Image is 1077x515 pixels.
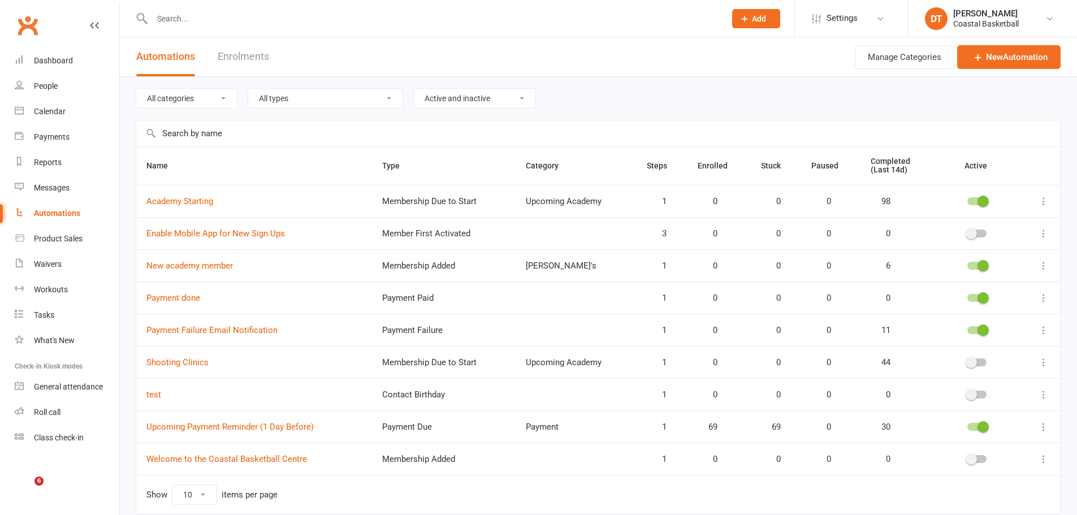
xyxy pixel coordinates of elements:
[15,425,119,451] a: Class kiosk mode
[698,455,717,464] span: 0
[761,293,781,303] span: 0
[15,374,119,400] a: General attendance kiosk mode
[34,183,70,192] div: Messages
[761,229,781,239] span: 0
[698,197,717,206] span: 0
[871,197,890,206] span: 98
[526,422,626,432] div: Payment
[871,293,890,303] span: 0
[34,56,73,65] div: Dashboard
[15,328,119,353] a: What's New
[526,161,571,170] span: Category
[647,293,667,303] span: 1
[811,358,831,367] span: 0
[372,314,516,346] td: Payment Failure
[698,261,717,271] span: 0
[698,358,717,367] span: 0
[146,159,180,172] button: Name
[871,229,890,239] span: 0
[14,11,42,40] a: Clubworx
[811,293,831,303] span: 0
[15,252,119,277] a: Waivers
[761,326,781,335] span: 0
[218,37,269,76] a: Enrolments
[647,197,667,206] span: 1
[871,390,890,400] span: 0
[871,261,890,271] span: 6
[925,7,948,30] div: DT
[15,124,119,150] a: Payments
[146,484,278,505] div: Show
[751,147,801,185] th: Stuck
[811,455,831,464] span: 0
[146,293,200,303] a: Payment done
[372,443,516,475] td: Membership Added
[761,197,781,206] span: 0
[15,99,119,124] a: Calendar
[954,159,1000,172] button: Active
[698,326,717,335] span: 0
[34,158,62,167] div: Reports
[146,422,314,432] a: Upcoming Payment Reminder (1 Day Before)
[372,410,516,443] td: Payment Due
[871,358,890,367] span: 44
[34,336,75,345] div: What's New
[526,197,626,206] div: Upcoming Academy
[15,175,119,201] a: Messages
[761,261,781,271] span: 0
[698,422,717,432] span: 69
[34,477,44,486] span: 6
[637,147,687,185] th: Steps
[871,455,890,464] span: 0
[146,390,161,400] a: test
[34,234,83,243] div: Product Sales
[871,422,890,432] span: 30
[15,201,119,226] a: Automations
[372,282,516,314] td: Payment Paid
[732,9,780,28] button: Add
[372,217,516,249] td: Member First Activated
[752,14,766,23] span: Add
[698,390,717,400] span: 0
[957,45,1061,69] a: NewAutomation
[811,197,831,206] span: 0
[372,346,516,378] td: Membership Due to Start
[953,8,1019,19] div: [PERSON_NAME]
[222,490,278,500] div: items per page
[34,107,66,116] div: Calendar
[34,433,84,442] div: Class check-in
[136,37,195,76] button: Automations
[372,378,516,410] td: Contact Birthday
[15,302,119,328] a: Tasks
[34,408,60,417] div: Roll call
[964,161,987,170] span: Active
[647,422,667,432] span: 1
[34,81,58,90] div: People
[149,11,717,27] input: Search...
[15,226,119,252] a: Product Sales
[698,293,717,303] span: 0
[34,310,54,319] div: Tasks
[146,454,307,464] a: Welcome to the Coastal Basketball Centre
[647,358,667,367] span: 1
[811,422,831,432] span: 0
[372,147,516,185] th: Type
[647,390,667,400] span: 1
[871,157,910,174] span: Completed (Last 14d)
[34,209,80,218] div: Automations
[15,73,119,99] a: People
[146,161,180,170] span: Name
[953,19,1019,29] div: Coastal Basketball
[801,147,860,185] th: Paused
[526,358,626,367] div: Upcoming Academy
[811,229,831,239] span: 0
[827,6,858,31] span: Settings
[811,261,831,271] span: 0
[647,229,667,239] span: 3
[11,477,38,504] iframe: Intercom live chat
[15,48,119,73] a: Dashboard
[15,150,119,175] a: Reports
[526,261,626,271] div: [PERSON_NAME]'s
[15,400,119,425] a: Roll call
[146,325,278,335] a: Payment Failure Email Notification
